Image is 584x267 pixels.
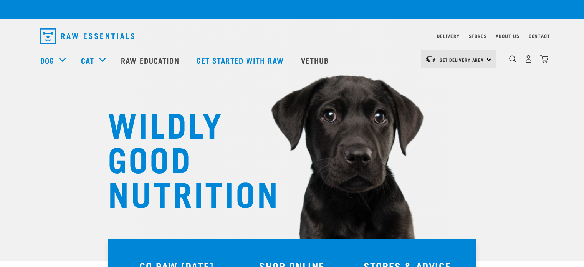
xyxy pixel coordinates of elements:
[540,55,548,63] img: home-icon@2x.png
[113,45,189,76] a: Raw Education
[529,35,550,37] a: Contact
[40,55,54,66] a: Dog
[496,35,519,37] a: About Us
[40,28,134,44] img: Raw Essentials Logo
[108,106,261,209] h1: WILDLY GOOD NUTRITION
[425,56,436,63] img: van-moving.png
[189,45,293,76] a: Get started with Raw
[293,45,339,76] a: Vethub
[437,35,459,37] a: Delivery
[509,55,516,63] img: home-icon-1@2x.png
[524,55,533,63] img: user.png
[469,35,487,37] a: Stores
[34,25,550,47] nav: dropdown navigation
[440,58,484,61] span: Set Delivery Area
[81,55,94,66] a: Cat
